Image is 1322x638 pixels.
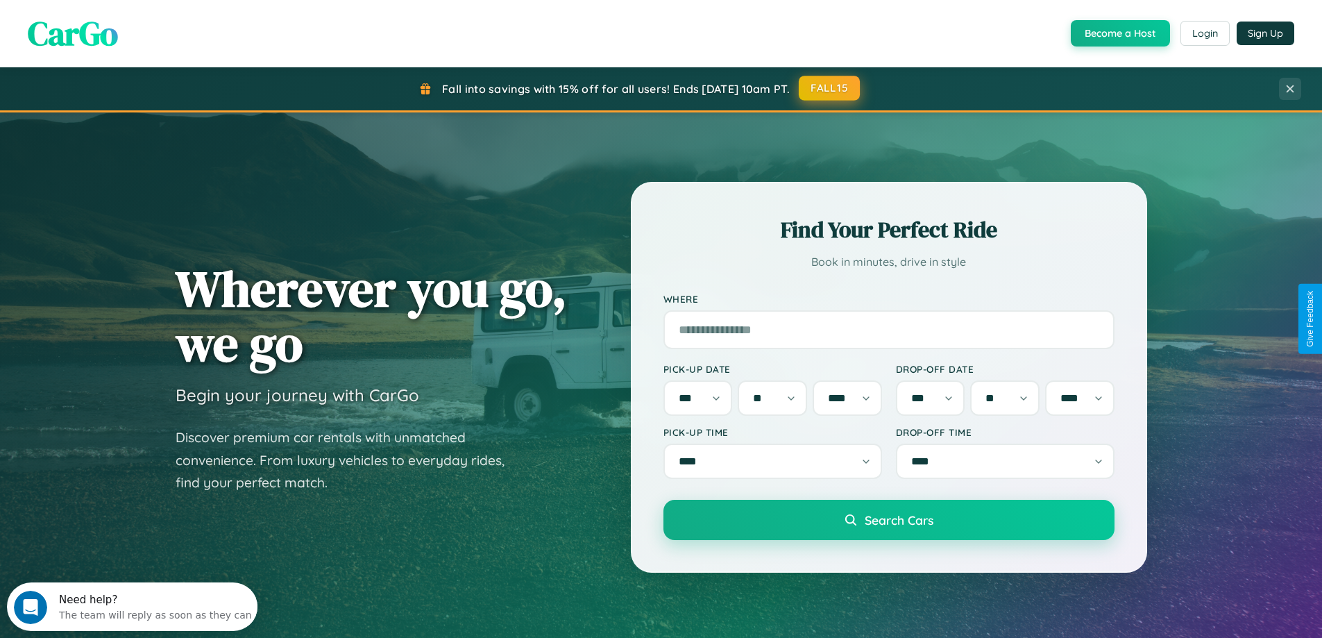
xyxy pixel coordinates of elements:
[442,82,790,96] span: Fall into savings with 15% off for all users! Ends [DATE] 10am PT.
[6,6,258,44] div: Open Intercom Messenger
[1305,291,1315,347] div: Give Feedback
[663,500,1115,540] button: Search Cars
[1237,22,1294,45] button: Sign Up
[1180,21,1230,46] button: Login
[663,426,882,438] label: Pick-up Time
[176,261,567,371] h1: Wherever you go, we go
[52,12,245,23] div: Need help?
[663,215,1115,245] h2: Find Your Perfect Ride
[865,512,933,528] span: Search Cars
[7,582,257,631] iframe: Intercom live chat discovery launcher
[663,363,882,375] label: Pick-up Date
[176,426,523,494] p: Discover premium car rentals with unmatched convenience. From luxury vehicles to everyday rides, ...
[176,385,419,405] h3: Begin your journey with CarGo
[896,363,1115,375] label: Drop-off Date
[663,252,1115,272] p: Book in minutes, drive in style
[1071,20,1170,47] button: Become a Host
[52,23,245,37] div: The team will reply as soon as they can
[896,426,1115,438] label: Drop-off Time
[28,10,118,56] span: CarGo
[799,76,860,101] button: FALL15
[14,591,47,624] iframe: Intercom live chat
[663,293,1115,305] label: Where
